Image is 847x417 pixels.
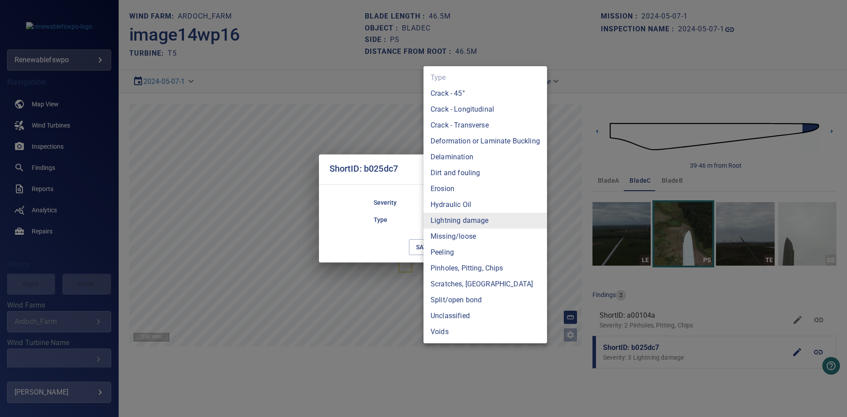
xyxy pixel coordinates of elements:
li: Pinholes, Pitting, Chips [423,260,547,276]
li: Unclassified [423,308,547,324]
li: Scratches, [GEOGRAPHIC_DATA] [423,276,547,292]
li: Erosion [423,181,547,197]
li: Dirt and fouling [423,165,547,181]
li: Crack - Longitudinal [423,101,547,117]
li: Delamination [423,149,547,165]
li: Crack - Transverse [423,117,547,133]
li: Peeling [423,244,547,260]
li: Voids [423,324,547,340]
li: Split/open bond [423,292,547,308]
li: Crack - 45° [423,86,547,101]
li: Missing/loose [423,229,547,244]
li: Hydraulic Oil [423,197,547,213]
li: Lightning damage [423,213,547,229]
li: Deformation or Laminate Buckling [423,133,547,149]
